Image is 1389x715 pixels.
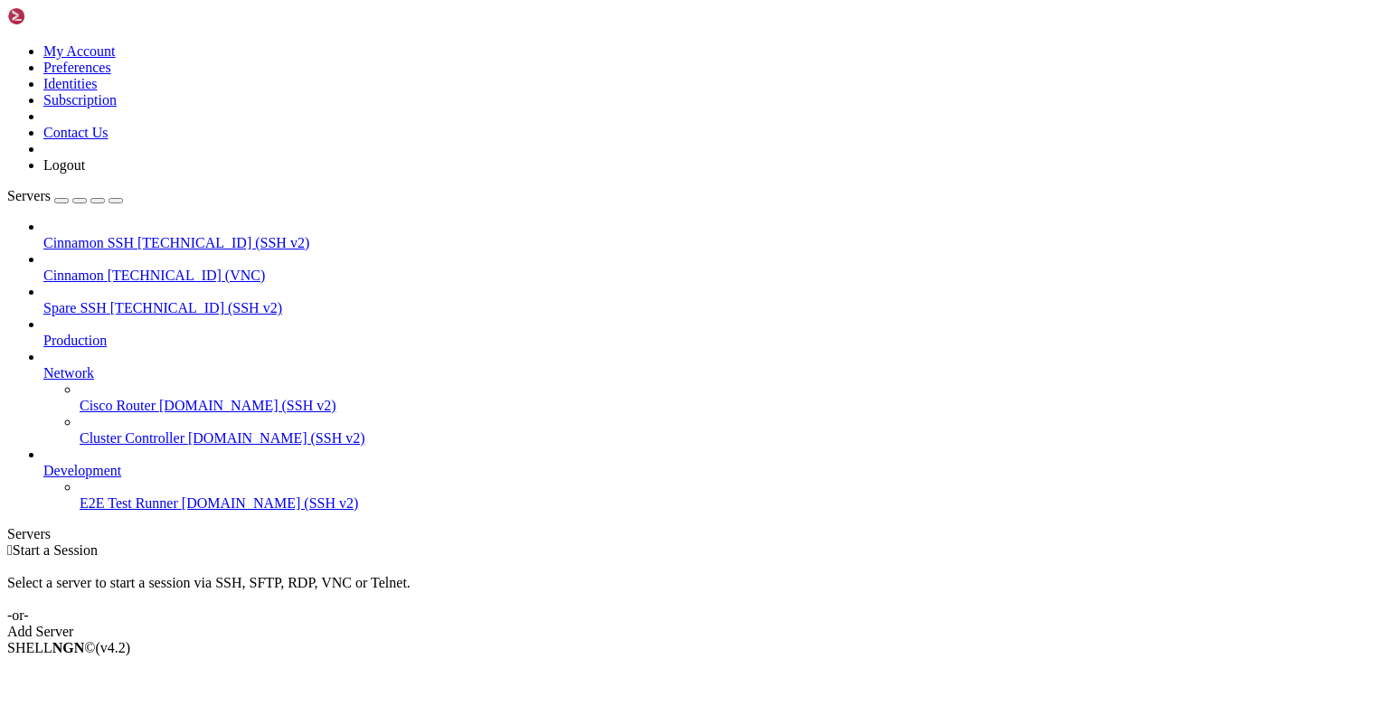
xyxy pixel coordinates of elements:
li: Cinnamon [TECHNICAL_ID] (VNC) [43,251,1382,284]
span: [TECHNICAL_ID] (SSH v2) [137,235,309,250]
span: Cinnamon SSH [43,235,134,250]
a: Cisco Router [DOMAIN_NAME] (SSH v2) [80,398,1382,414]
span: Development [43,463,121,478]
a: Preferences [43,60,111,75]
li: Cluster Controller [DOMAIN_NAME] (SSH v2) [80,414,1382,447]
a: My Account [43,43,116,59]
a: Logout [43,157,85,173]
li: E2E Test Runner [DOMAIN_NAME] (SSH v2) [80,479,1382,512]
span: [DOMAIN_NAME] (SSH v2) [188,430,365,446]
img: Shellngn [7,7,111,25]
span: 4.2.0 [96,640,131,655]
span: Spare SSH [43,300,107,315]
span: Start a Session [13,542,98,558]
span:  [7,542,13,558]
a: Cinnamon [TECHNICAL_ID] (VNC) [43,268,1382,284]
a: Cinnamon SSH [TECHNICAL_ID] (SSH v2) [43,235,1382,251]
span: Servers [7,188,51,203]
a: Network [43,365,1382,381]
span: SHELL © [7,640,130,655]
span: [DOMAIN_NAME] (SSH v2) [159,398,336,413]
li: Cisco Router [DOMAIN_NAME] (SSH v2) [80,381,1382,414]
a: E2E Test Runner [DOMAIN_NAME] (SSH v2) [80,495,1382,512]
span: Production [43,333,107,348]
a: Identities [43,76,98,91]
div: Select a server to start a session via SSH, SFTP, RDP, VNC or Telnet. -or- [7,559,1382,624]
a: Spare SSH [TECHNICAL_ID] (SSH v2) [43,300,1382,316]
li: Spare SSH [TECHNICAL_ID] (SSH v2) [43,284,1382,316]
span: [DOMAIN_NAME] (SSH v2) [182,495,359,511]
a: Subscription [43,92,117,108]
a: Servers [7,188,123,203]
li: Cinnamon SSH [TECHNICAL_ID] (SSH v2) [43,219,1382,251]
a: Development [43,463,1382,479]
span: [TECHNICAL_ID] (VNC) [108,268,266,283]
span: E2E Test Runner [80,495,178,511]
span: Cisco Router [80,398,156,413]
span: [TECHNICAL_ID] (SSH v2) [110,300,282,315]
b: NGN [52,640,85,655]
li: Development [43,447,1382,512]
a: Production [43,333,1382,349]
a: Contact Us [43,125,109,140]
div: Add Server [7,624,1382,640]
li: Network [43,349,1382,447]
span: Network [43,365,94,381]
div: Servers [7,526,1382,542]
span: Cluster Controller [80,430,184,446]
span: Cinnamon [43,268,104,283]
li: Production [43,316,1382,349]
a: Cluster Controller [DOMAIN_NAME] (SSH v2) [80,430,1382,447]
